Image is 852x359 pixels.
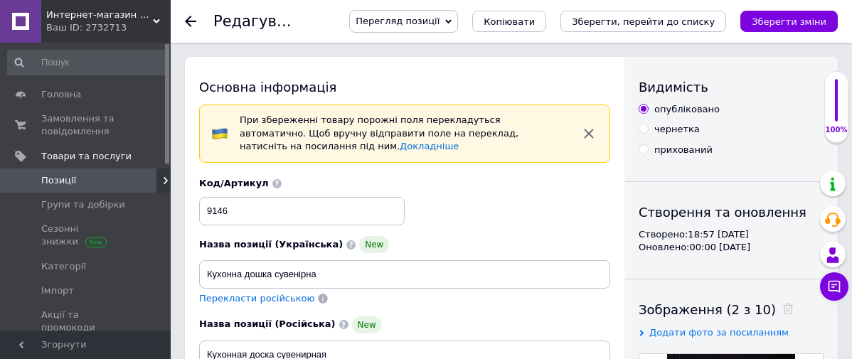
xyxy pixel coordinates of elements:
input: Пошук [7,50,167,75]
span: Сезонні знижки [41,223,132,248]
span: Назва позиції (Українська) [199,239,343,250]
div: Повернутися назад [185,16,196,27]
i: Зберегти зміни [752,16,826,27]
div: 100% [825,125,848,135]
span: Замовлення та повідомлення [41,112,132,138]
span: Назва позиції (Російська) [199,318,336,329]
span: Интернет-магазин "Иванкино мыло" [46,9,153,21]
div: 100% Якість заповнення [824,71,848,143]
div: Видимість [639,78,824,96]
span: Копіювати [484,16,535,27]
span: Перегляд позиції [356,16,440,26]
i: Зберегти, перейти до списку [572,16,715,27]
span: Групи та добірки [41,198,125,211]
button: Зберегти зміни [740,11,838,32]
button: Зберегти, перейти до списку [560,11,726,32]
img: :flag-ua: [211,125,228,142]
div: чернетка [654,123,700,136]
span: Акції та промокоди [41,309,132,334]
input: Наприклад, H&M жіноча сукня зелена 38 розмір вечірня максі з блискітками [199,260,610,289]
div: Зображення (2 з 10) [639,301,824,318]
div: Створення та оновлення [639,203,824,221]
span: Перекласти російською [199,293,314,304]
span: New [352,316,382,333]
button: Чат з покупцем [820,272,848,301]
span: Категорії [41,260,86,273]
span: Позиції [41,174,76,187]
div: прихований [654,144,713,156]
div: Оновлено: 00:00 [DATE] [639,241,824,254]
div: Основна інформація [199,78,610,96]
div: Створено: 18:57 [DATE] [639,228,824,241]
span: Додати фото за посиланням [649,327,789,338]
div: опубліковано [654,103,720,116]
span: Імпорт [41,284,74,297]
h1: Редагування позиції: Кухонна дошка сувенірна [213,13,588,30]
span: Головна [41,88,81,101]
span: Товари та послуги [41,150,132,163]
a: Докладніше [400,141,459,151]
span: При збереженні товару порожні поля перекладуться автоматично. Щоб вручну відправити поле на перек... [240,114,518,151]
span: Код/Артикул [199,178,269,188]
div: Ваш ID: 2732713 [46,21,171,34]
span: New [359,236,389,253]
button: Копіювати [472,11,546,32]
